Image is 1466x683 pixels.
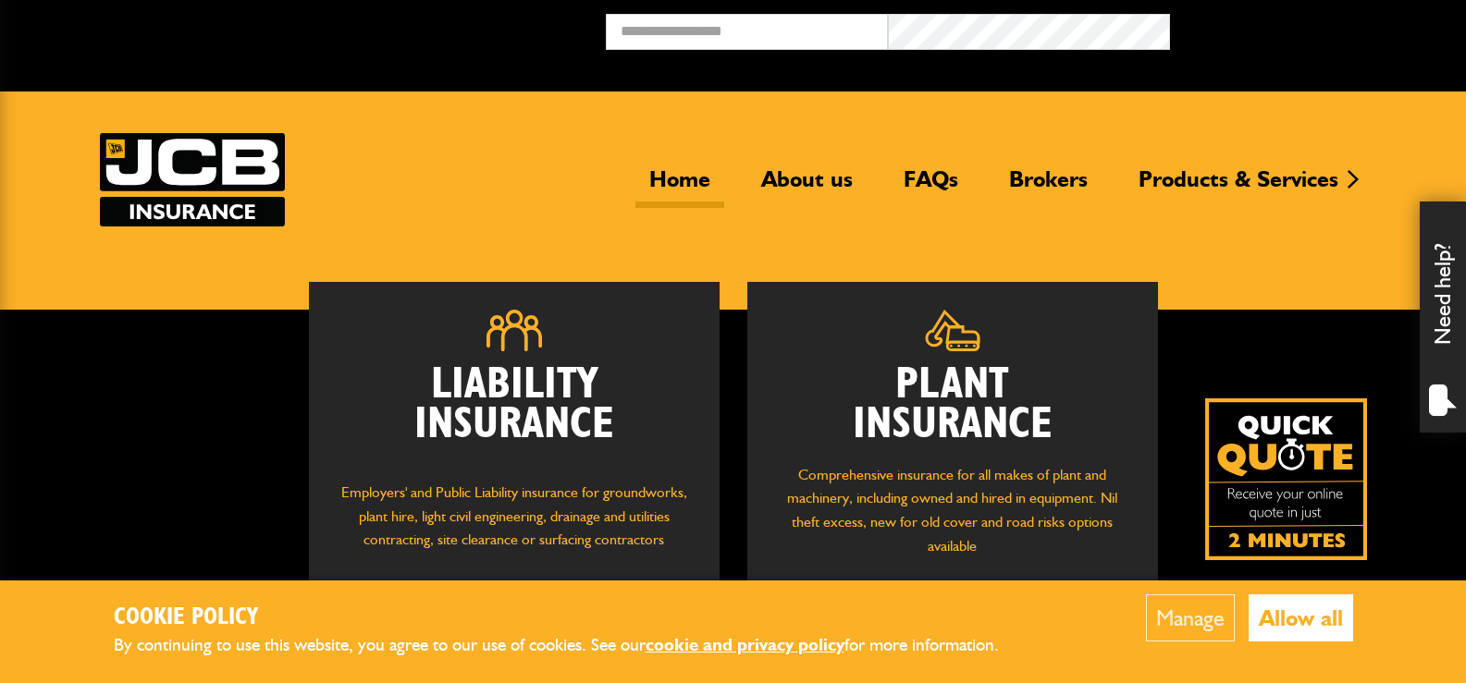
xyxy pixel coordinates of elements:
a: JCB Insurance Services [100,133,285,226]
div: Need help? [1420,201,1466,433]
button: Allow all [1249,594,1353,641]
a: About us [747,165,867,208]
a: Products & Services [1125,165,1352,208]
a: cookie and privacy policy [646,634,844,655]
p: Employers' and Public Liability insurance for groundworks, plant hire, light civil engineering, d... [337,481,692,569]
h2: Liability Insurance [337,365,692,463]
button: Manage [1146,594,1235,641]
p: By continuing to use this website, you agree to our use of cookies. See our for more information. [114,631,1029,660]
p: Comprehensive insurance for all makes of plant and machinery, including owned and hired in equipm... [775,463,1130,557]
a: FAQs [890,165,972,208]
a: Get your insurance quote isn just 2-minutes [1205,398,1367,560]
h2: Cookie Policy [114,604,1029,632]
button: Broker Login [1170,14,1452,43]
img: JCB Insurance Services logo [100,133,285,226]
h2: Plant Insurance [775,365,1130,445]
a: Brokers [995,165,1102,208]
img: Quick Quote [1205,398,1367,560]
a: Home [635,165,724,208]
